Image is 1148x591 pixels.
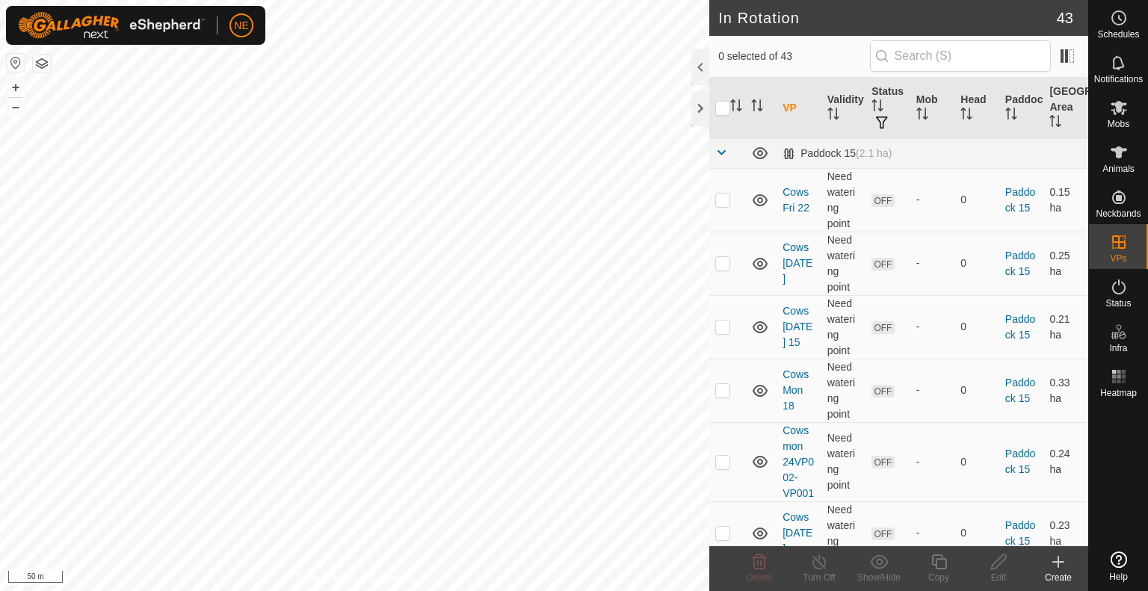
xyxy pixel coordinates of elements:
[777,78,821,139] th: VP
[1028,571,1088,584] div: Create
[916,319,949,335] div: -
[871,102,883,114] p-sorticon: Activate to sort
[1005,377,1035,404] a: Paddock 15
[783,186,809,214] a: Cows Fri 22
[871,385,894,397] span: OFF
[7,78,25,96] button: +
[871,527,894,540] span: OFF
[954,232,999,295] td: 0
[916,383,949,398] div: -
[871,194,894,207] span: OFF
[296,572,352,585] a: Privacy Policy
[33,55,51,72] button: Map Layers
[821,359,866,422] td: Need watering point
[954,501,999,565] td: 0
[870,40,1051,72] input: Search (S)
[1089,545,1148,587] a: Help
[369,572,413,585] a: Contact Us
[1109,572,1128,581] span: Help
[718,49,869,64] span: 0 selected of 43
[954,295,999,359] td: 0
[1005,519,1035,547] a: Paddock 15
[1043,501,1088,565] td: 0.23 ha
[916,256,949,271] div: -
[910,78,955,139] th: Mob
[999,78,1044,139] th: Paddock
[916,110,928,122] p-sorticon: Activate to sort
[718,9,1057,27] h2: In Rotation
[747,572,773,583] span: Delete
[821,78,866,139] th: Validity
[1043,422,1088,501] td: 0.24 ha
[783,424,814,499] a: Cows mon 24VP002-VP001
[954,168,999,232] td: 0
[1109,344,1127,353] span: Infra
[1049,117,1061,129] p-sorticon: Activate to sort
[1043,295,1088,359] td: 0.21 ha
[909,571,969,584] div: Copy
[1094,75,1143,84] span: Notifications
[954,422,999,501] td: 0
[1005,110,1017,122] p-sorticon: Activate to sort
[1043,168,1088,232] td: 0.15 ha
[821,422,866,501] td: Need watering point
[916,525,949,541] div: -
[18,12,205,39] img: Gallagher Logo
[969,571,1028,584] div: Edit
[1043,232,1088,295] td: 0.25 ha
[960,110,972,122] p-sorticon: Activate to sort
[849,571,909,584] div: Show/Hide
[783,305,812,348] a: Cows [DATE] 15
[821,232,866,295] td: Need watering point
[827,110,839,122] p-sorticon: Activate to sort
[1105,299,1131,308] span: Status
[856,147,892,159] span: (2.1 ha)
[1005,448,1035,475] a: Paddock 15
[1005,250,1035,277] a: Paddock 15
[871,321,894,334] span: OFF
[234,18,248,34] span: NE
[1057,7,1073,29] span: 43
[1005,186,1035,214] a: Paddock 15
[821,168,866,232] td: Need watering point
[1043,78,1088,139] th: [GEOGRAPHIC_DATA] Area
[1102,164,1135,173] span: Animals
[1096,209,1141,218] span: Neckbands
[783,368,809,412] a: Cows Mon 18
[871,258,894,270] span: OFF
[865,78,910,139] th: Status
[871,456,894,468] span: OFF
[954,78,999,139] th: Head
[7,54,25,72] button: Reset Map
[916,454,949,470] div: -
[821,501,866,565] td: Need watering point
[730,102,742,114] p-sorticon: Activate to sort
[1043,359,1088,422] td: 0.33 ha
[783,511,812,554] a: Cows [DATE]
[783,147,892,160] div: Paddock 15
[751,102,763,114] p-sorticon: Activate to sort
[1097,30,1139,39] span: Schedules
[1108,120,1129,129] span: Mobs
[783,241,812,285] a: Cows [DATE]
[954,359,999,422] td: 0
[821,295,866,359] td: Need watering point
[7,98,25,116] button: –
[916,192,949,208] div: -
[789,571,849,584] div: Turn Off
[1100,389,1137,397] span: Heatmap
[1005,313,1035,341] a: Paddock 15
[1110,254,1126,263] span: VPs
